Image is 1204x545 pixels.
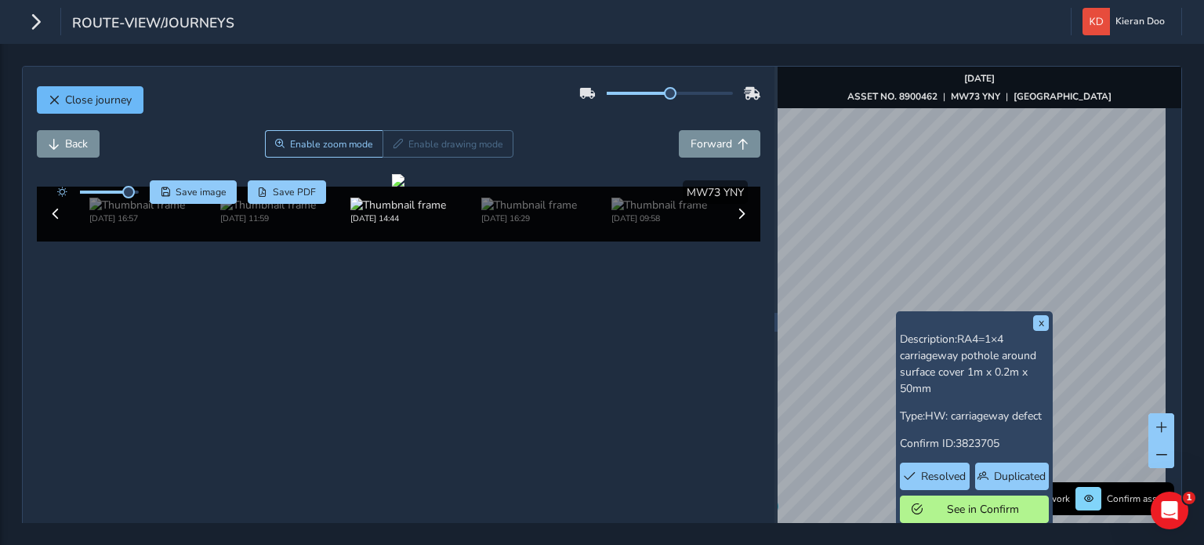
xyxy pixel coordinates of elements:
strong: ASSET NO. 8900462 [847,90,937,103]
span: 3823705 [956,436,999,451]
strong: [GEOGRAPHIC_DATA] [1014,90,1112,103]
img: Thumbnail frame [220,198,316,213]
button: x [1033,315,1049,331]
img: Thumbnail frame [89,198,185,213]
p: Type: [900,408,1049,424]
div: [DATE] 16:29 [481,213,577,224]
div: [DATE] 16:57 [89,213,185,224]
div: [DATE] 14:44 [350,213,446,224]
div: | | [847,90,1112,103]
span: Forward [691,136,732,151]
span: Close journey [65,93,132,107]
strong: MW73 YNY [951,90,1000,103]
span: route-view/journeys [72,13,234,35]
button: Resolved [900,463,970,490]
img: Thumbnail frame [611,198,707,213]
button: Close journey [37,86,143,114]
strong: [DATE] [964,72,995,85]
div: [DATE] 11:59 [220,213,316,224]
div: [DATE] 09:58 [611,213,707,224]
button: Back [37,130,100,158]
button: Zoom [265,130,383,158]
iframe: Intercom live chat [1151,492,1188,529]
button: Forward [679,130,760,158]
span: RA4=1×4 carriageway pothole around surface cover 1m x 0.2m x 50mm [900,332,1036,396]
img: Thumbnail frame [481,198,577,213]
button: Kieran Doo [1083,8,1170,35]
button: Save [150,180,237,204]
button: Duplicated [975,463,1049,490]
span: HW: carriageway defect [925,409,1042,423]
img: diamond-layout [1083,8,1110,35]
span: MW73 YNY [687,185,744,200]
span: Save image [176,186,227,198]
img: Thumbnail frame [350,198,446,213]
span: Confirm assets [1107,492,1170,505]
span: See in Confirm [928,502,1037,517]
span: Back [65,136,88,151]
button: See in Confirm [900,496,1049,523]
span: Duplicated [994,469,1046,484]
span: Resolved [921,469,966,484]
div: Map marker [756,496,778,529]
button: PDF [248,180,327,204]
span: Save PDF [273,186,316,198]
p: Description: [900,331,1049,397]
span: Enable zoom mode [290,138,373,151]
span: 1 [1183,492,1195,504]
span: Kieran Doo [1115,8,1165,35]
p: Confirm ID: [900,435,1049,452]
